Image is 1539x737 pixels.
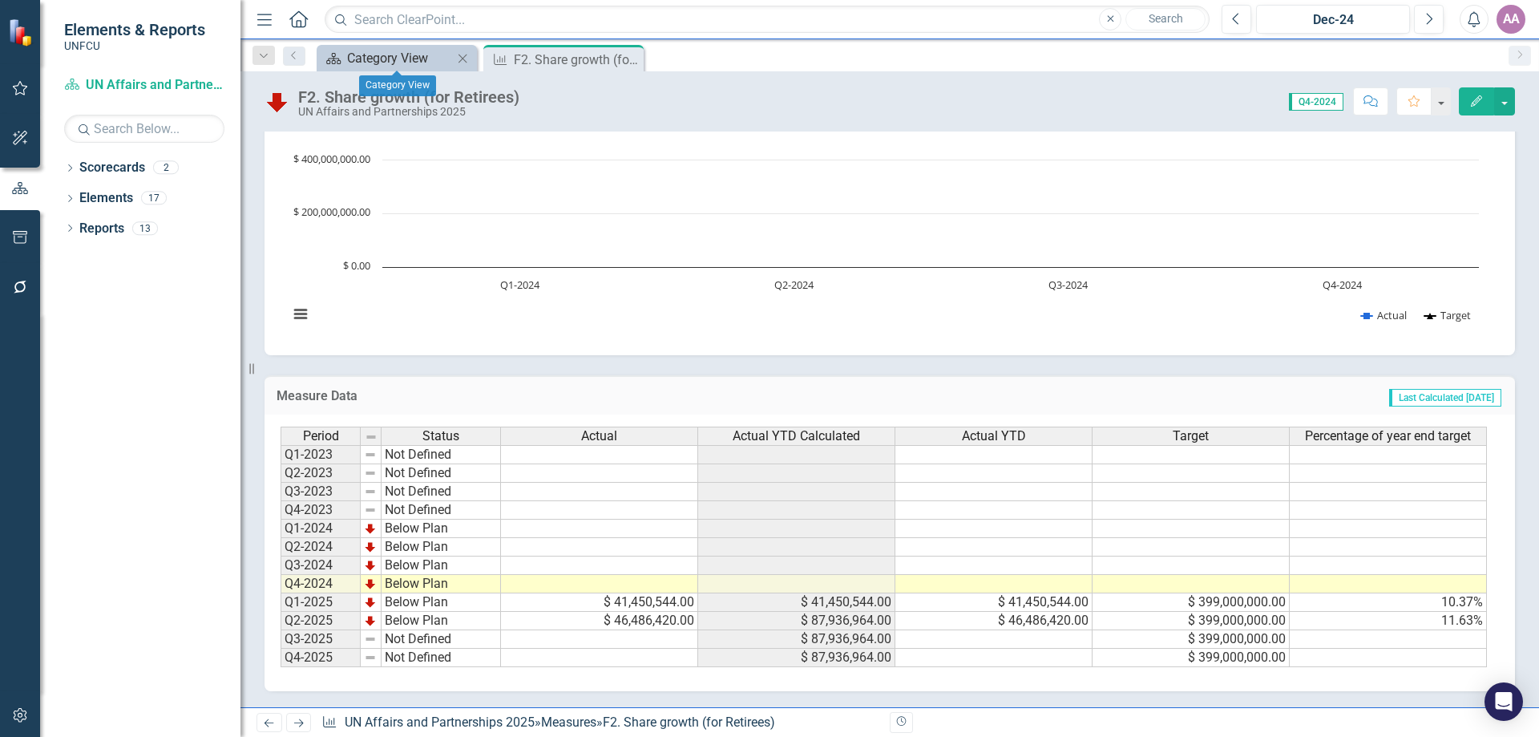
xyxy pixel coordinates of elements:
text: $ 400,000,000.00 [293,152,370,166]
td: Q3-2024 [281,557,361,575]
button: AA [1497,5,1525,34]
td: $ 41,450,544.00 [501,593,698,612]
img: 8DAGhfEEPCf229AAAAAElFTkSuQmCC [364,504,377,516]
td: Below Plan [382,575,501,593]
img: 8DAGhfEEPCf229AAAAAElFTkSuQmCC [364,633,377,646]
td: $ 87,936,964.00 [698,630,895,649]
img: TnMDeAgwAPMxUmUi88jYAAAAAElFTkSuQmCC [364,559,377,572]
div: Chart. Highcharts interactive chart. [281,99,1499,339]
span: Actual YTD [962,429,1026,443]
div: » » [321,714,878,732]
a: UN Affairs and Partnerships 2025 [64,76,224,95]
button: Show Target [1424,308,1472,322]
div: 2 [153,161,179,175]
td: Q2-2024 [281,538,361,557]
span: Actual YTD Calculated [733,429,860,443]
td: Q4-2025 [281,649,361,667]
td: Q1-2025 [281,593,361,612]
td: $ 399,000,000.00 [1093,612,1290,630]
img: TnMDeAgwAPMxUmUi88jYAAAAAElFTkSuQmCC [364,541,377,553]
text: $ 0.00 [343,258,370,273]
img: ClearPoint Strategy [8,18,36,47]
div: F2. Share growth (for Retirees) [603,715,775,730]
td: 11.63% [1290,612,1487,630]
td: Below Plan [382,593,501,612]
span: Actual [581,429,617,443]
button: View chart menu, Chart [289,303,312,326]
td: Not Defined [382,445,501,464]
img: TnMDeAgwAPMxUmUi88jYAAAAAElFTkSuQmCC [364,577,377,590]
span: Period [303,429,339,443]
img: 8DAGhfEEPCf229AAAAAElFTkSuQmCC [365,431,378,443]
td: 10.37% [1290,593,1487,612]
td: $ 41,450,544.00 [698,593,895,612]
td: Q3-2025 [281,630,361,649]
td: Not Defined [382,630,501,649]
td: Q4-2024 [281,575,361,593]
a: Scorecards [79,159,145,177]
div: Open Intercom Messenger [1484,682,1523,721]
td: $ 46,486,420.00 [501,612,698,630]
div: 17 [141,192,167,205]
td: Q2-2025 [281,612,361,630]
div: F2. Share growth (for Retirees) [514,50,640,70]
span: Search [1149,12,1183,25]
a: UN Affairs and Partnerships 2025 [345,715,535,730]
img: 8DAGhfEEPCf229AAAAAElFTkSuQmCC [364,448,377,461]
small: UNFCU [64,39,205,52]
text: Q2-2024 [774,277,814,292]
img: Below Plan [265,89,290,115]
text: Q1-2024 [500,277,540,292]
td: Q1-2023 [281,445,361,464]
a: Measures [541,715,596,730]
img: TnMDeAgwAPMxUmUi88jYAAAAAElFTkSuQmCC [364,596,377,609]
td: Not Defined [382,483,501,501]
input: Search ClearPoint... [325,6,1210,34]
text: Q3-2024 [1048,277,1089,292]
td: $ 399,000,000.00 [1093,593,1290,612]
td: $ 399,000,000.00 [1093,649,1290,667]
td: Q4-2023 [281,501,361,520]
td: $ 87,936,964.00 [698,612,895,630]
td: Not Defined [382,464,501,483]
text: $ 200,000,000.00 [293,204,370,219]
td: Below Plan [382,557,501,575]
span: Status [422,429,459,443]
td: Q1-2024 [281,520,361,538]
td: Below Plan [382,612,501,630]
div: Category View [347,48,453,68]
div: UN Affairs and Partnerships 2025 [298,106,519,118]
td: Not Defined [382,501,501,520]
span: Percentage of year end target [1305,429,1471,443]
img: 8DAGhfEEPCf229AAAAAElFTkSuQmCC [364,485,377,498]
div: Category View [359,75,436,96]
a: Elements [79,189,133,208]
img: 8DAGhfEEPCf229AAAAAElFTkSuQmCC [364,651,377,664]
td: Q2-2023 [281,464,361,483]
td: Below Plan [382,520,501,538]
a: Reports [79,220,124,238]
svg: Interactive chart [281,99,1487,339]
span: Last Calculated [DATE] [1389,389,1501,407]
button: Search [1125,8,1206,30]
img: TnMDeAgwAPMxUmUi88jYAAAAAElFTkSuQmCC [364,614,377,627]
span: Q4-2024 [1289,93,1343,111]
span: Target [1173,429,1209,443]
h3: Measure Data [277,389,786,403]
div: Dec-24 [1262,10,1404,30]
span: Elements & Reports [64,20,205,39]
img: 8DAGhfEEPCf229AAAAAElFTkSuQmCC [364,467,377,480]
td: Below Plan [382,538,501,557]
text: Q4-2024 [1323,277,1363,292]
button: Dec-24 [1256,5,1410,34]
div: F2. Share growth (for Retirees) [298,88,519,106]
a: Category View [321,48,453,68]
button: Show Actual [1361,308,1407,322]
td: Not Defined [382,649,501,667]
td: Q3-2023 [281,483,361,501]
td: $ 41,450,544.00 [895,593,1093,612]
img: TnMDeAgwAPMxUmUi88jYAAAAAElFTkSuQmCC [364,522,377,535]
td: $ 87,936,964.00 [698,649,895,667]
div: 13 [132,221,158,235]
